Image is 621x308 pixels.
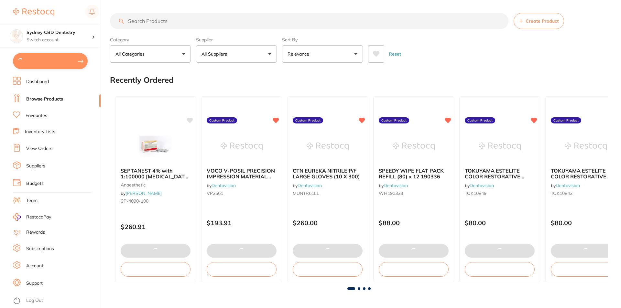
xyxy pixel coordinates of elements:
img: TOKUYAMA ESTELITE COLOR RESTORATIVE SYRINGE LAVENDER 0.9G [479,130,521,163]
input: Search Products [110,13,508,29]
p: All Categories [115,51,147,57]
span: Create Product [526,18,559,24]
p: $80.00 [465,219,535,227]
label: Sort By [282,37,363,43]
a: Dentavision [384,183,408,188]
span: by [551,183,580,188]
a: Budgets [26,180,44,187]
b: TOKUYAMA ESTELITE COLOR RESTORATIVE SYRINGE WHITE 0.9g [551,168,621,180]
label: Custom Product [465,117,495,124]
a: Favourites [26,112,47,119]
a: Support [26,280,43,287]
span: by [465,183,494,188]
label: Custom Product [379,117,409,124]
img: VOCO V-POSIL PRECISION IMPRESSION MATERIAL PUTTY FAST 2 X 450ML JAR [221,130,263,163]
a: Dentavision [298,183,322,188]
a: Restocq Logo [13,5,54,20]
a: Log Out [26,297,43,304]
img: CTN EUREKA NITRILE P/F LARGE GLOVES (10 X 300) [307,130,349,163]
b: TOKUYAMA ESTELITE COLOR RESTORATIVE SYRINGE LAVENDER 0.9G [465,168,535,180]
img: Sydney CBD Dentistry [10,30,23,43]
h4: Sydney CBD Dentistry [27,29,92,36]
small: MUNTR61LL [293,191,363,196]
p: $88.00 [379,219,449,227]
button: Log Out [13,296,99,306]
label: Category [110,37,191,43]
small: WH190333 [379,191,449,196]
b: CTN EUREKA NITRILE P/F LARGE GLOVES (10 X 300) [293,168,363,180]
span: by [121,190,162,196]
small: anaesthetic [121,182,191,187]
span: by [207,183,236,188]
a: Account [26,263,43,269]
img: Restocq Logo [13,8,54,16]
p: $193.91 [207,219,277,227]
small: VP2561 [207,191,277,196]
a: Rewards [26,229,45,236]
span: by [379,183,408,188]
img: SPEEDY WIPE FLAT PACK REFILL (80) x 12 190336 [393,130,435,163]
p: Relevance [288,51,312,57]
a: Dentavision [470,183,494,188]
a: Subscriptions [26,246,54,252]
a: RestocqPay [13,213,51,221]
p: $260.91 [121,223,191,230]
a: View Orders [26,145,52,152]
a: Team [26,197,38,204]
h2: Recently Ordered [110,76,174,85]
a: Dashboard [26,79,49,85]
small: SP-4090-100 [121,198,191,204]
span: RestocqPay [26,214,51,220]
span: by [293,183,322,188]
img: RestocqPay [13,213,21,221]
a: Suppliers [26,163,45,169]
label: Custom Product [551,117,581,124]
a: [PERSON_NAME] [125,190,162,196]
button: Create Product [514,13,564,29]
p: $80.00 [551,219,621,227]
a: Browse Products [26,96,63,102]
b: SEPTANEST 4% with 1:100000 adrenalin 2.2ml 2xBox 50 GOLD [121,168,191,180]
small: TOK10849 [465,191,535,196]
label: Custom Product [207,117,237,124]
a: Dentavision [556,183,580,188]
small: TOK10842 [551,191,621,196]
button: Reset [387,45,403,63]
label: Custom Product [293,117,323,124]
button: All Categories [110,45,191,63]
a: Inventory Lists [25,129,55,135]
img: SEPTANEST 4% with 1:100000 adrenalin 2.2ml 2xBox 50 GOLD [135,130,177,163]
a: Dentavision [212,183,236,188]
p: $260.00 [293,219,363,227]
p: All Suppliers [202,51,230,57]
button: All Suppliers [196,45,277,63]
button: Relevance [282,45,363,63]
label: Supplier [196,37,277,43]
p: Switch account [27,37,92,43]
b: VOCO V-POSIL PRECISION IMPRESSION MATERIAL PUTTY FAST 2 X 450ML JAR [207,168,277,180]
b: SPEEDY WIPE FLAT PACK REFILL (80) x 12 190336 [379,168,449,180]
img: TOKUYAMA ESTELITE COLOR RESTORATIVE SYRINGE WHITE 0.9g [565,130,607,163]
